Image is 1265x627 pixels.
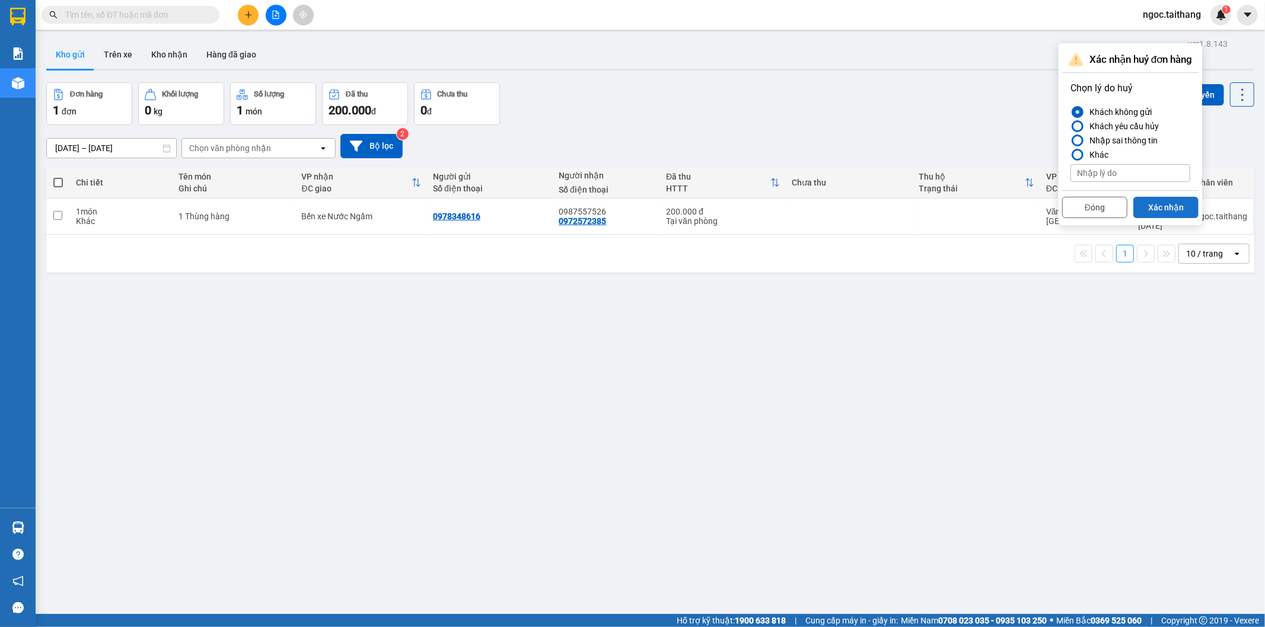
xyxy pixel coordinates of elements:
div: 10 / trang [1186,248,1223,260]
div: Tên món [179,172,289,181]
sup: 1 [1222,5,1231,14]
span: question-circle [12,549,24,560]
button: Đã thu200.000đ [322,82,408,125]
div: Văn phòng [GEOGRAPHIC_DATA] [1046,207,1126,226]
span: đ [371,107,376,116]
div: Xác nhận huỷ đơn hàng [1062,47,1199,73]
div: Bến xe Nước Ngầm [302,212,422,221]
div: Khối lượng [162,90,198,98]
span: aim [299,11,307,19]
div: ĐC lấy [1046,184,1117,193]
div: Đã thu [346,90,368,98]
div: 0987557526 [559,207,654,216]
div: Khách không gửi [1085,105,1152,119]
img: solution-icon [12,47,24,60]
div: Chưa thu [438,90,468,98]
span: 200.000 [329,103,371,117]
div: Đơn hàng [70,90,103,98]
span: 1 [237,103,243,117]
div: Chọn văn phòng nhận [189,142,271,154]
div: Thu hộ [919,172,1025,181]
button: Bộ lọc [340,134,403,158]
div: Nhân viên [1195,178,1247,187]
div: Nhập sai thông tin [1085,133,1158,148]
button: Xác nhận [1133,197,1199,218]
button: Đơn hàng1đơn [46,82,132,125]
div: 0972572385 [559,216,606,226]
svg: open [318,143,328,153]
input: Nhập lý do [1070,164,1190,182]
span: Cung cấp máy in - giấy in: [805,614,898,627]
button: Khối lượng0kg [138,82,224,125]
div: Số điện thoại [559,185,654,194]
div: ĐC giao [302,184,412,193]
span: search [49,11,58,19]
div: Số điện thoại [433,184,547,193]
button: Đóng [1062,197,1127,218]
div: Chưa thu [792,178,907,187]
span: đ [427,107,432,116]
th: Toggle SortBy [296,167,428,199]
div: Ghi chú [179,184,289,193]
div: Đã thu [666,172,770,181]
div: Số lượng [254,90,284,98]
div: Khách yêu cầu hủy [1085,119,1159,133]
button: Hàng đã giao [197,40,266,69]
strong: 1900 633 818 [735,616,786,625]
div: 200.000 đ [666,207,780,216]
span: Miền Nam [901,614,1047,627]
span: 1 [53,103,59,117]
th: Toggle SortBy [913,167,1040,199]
div: 0978348616 [433,212,480,221]
div: VP nhận [302,172,412,181]
button: 1 [1116,245,1134,263]
span: message [12,602,24,613]
span: plus [244,11,253,19]
div: Tại văn phòng [666,216,780,226]
button: plus [238,5,259,25]
input: Select a date range. [47,139,176,158]
strong: 0708 023 035 - 0935 103 250 [938,616,1047,625]
div: Chi tiết [76,178,167,187]
sup: 2 [397,128,409,140]
span: món [246,107,262,116]
button: Số lượng1món [230,82,316,125]
span: | [795,614,796,627]
img: icon-new-feature [1216,9,1226,20]
span: 0 [145,103,151,117]
img: warehouse-icon [12,77,24,89]
th: Toggle SortBy [660,167,786,199]
input: Tìm tên, số ĐT hoặc mã đơn [65,8,205,21]
button: aim [293,5,314,25]
span: ngoc.taithang [1133,7,1210,22]
div: Người nhận [559,171,654,180]
div: Trạng thái [919,184,1025,193]
div: Người gửi [433,172,547,181]
strong: 0369 525 060 [1091,616,1142,625]
div: ngoc.taithang [1195,212,1247,221]
span: file-add [272,11,280,19]
th: Toggle SortBy [1040,167,1132,199]
div: 1 Thùng hàng [179,212,289,221]
div: HTTT [666,184,770,193]
svg: open [1232,249,1242,258]
div: Khác [1085,148,1108,162]
img: logo-vxr [10,8,26,25]
span: Miền Bắc [1056,614,1142,627]
div: 1 món [76,207,167,216]
button: caret-down [1237,5,1258,25]
div: Khác [76,216,167,226]
span: | [1151,614,1152,627]
span: notification [12,575,24,587]
span: 0 [420,103,427,117]
div: ver 1.8.143 [1188,37,1228,50]
img: warehouse-icon [12,522,24,534]
button: Kho nhận [142,40,197,69]
div: VP gửi [1046,172,1117,181]
button: Kho gửi [46,40,94,69]
span: kg [154,107,162,116]
span: 1 [1224,5,1228,14]
span: Hỗ trợ kỹ thuật: [677,614,786,627]
button: Chưa thu0đ [414,82,500,125]
span: caret-down [1242,9,1253,20]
